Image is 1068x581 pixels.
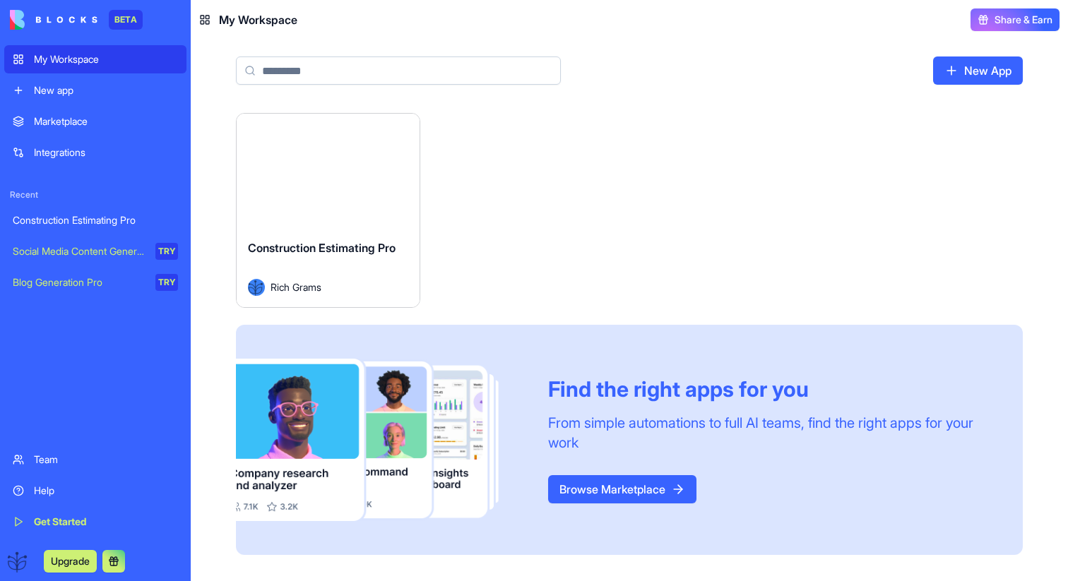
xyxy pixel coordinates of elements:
[548,376,989,402] div: Find the right apps for you
[248,279,265,296] img: Avatar
[34,484,178,498] div: Help
[4,189,186,200] span: Recent
[13,244,146,258] div: Social Media Content Generator
[933,56,1023,85] a: New App
[4,76,186,104] a: New app
[4,508,186,536] a: Get Started
[4,107,186,136] a: Marketplace
[4,138,186,167] a: Integrations
[13,213,178,227] div: Construction Estimating Pro
[34,453,178,467] div: Team
[10,10,97,30] img: logo
[236,113,420,308] a: Construction Estimating ProAvatarRich Grams
[34,83,178,97] div: New app
[109,10,143,30] div: BETA
[4,206,186,234] a: Construction Estimating Pro
[4,445,186,474] a: Team
[271,280,321,294] span: Rich Grams
[44,550,97,573] button: Upgrade
[44,553,97,568] a: Upgrade
[10,10,143,30] a: BETA
[4,45,186,73] a: My Workspace
[4,268,186,297] a: Blog Generation ProTRY
[236,359,526,521] img: Frame_181_egmpey.png
[34,52,178,66] div: My Workspace
[155,243,178,260] div: TRY
[155,274,178,291] div: TRY
[4,477,186,505] a: Help
[34,114,178,128] div: Marketplace
[13,275,146,289] div: Blog Generation Pro
[548,475,696,503] a: Browse Marketplace
[995,13,1052,27] span: Share & Earn
[971,8,1060,31] button: Share & Earn
[4,237,186,265] a: Social Media Content GeneratorTRY
[34,145,178,160] div: Integrations
[548,413,989,453] div: From simple automations to full AI teams, find the right apps for your work
[219,11,297,28] span: My Workspace
[248,241,396,255] span: Construction Estimating Pro
[34,515,178,529] div: Get Started
[7,550,30,573] img: ACg8ocJXc4biGNmL-6_84M9niqKohncbsBQNEji79DO8k46BE60Re2nP=s96-c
